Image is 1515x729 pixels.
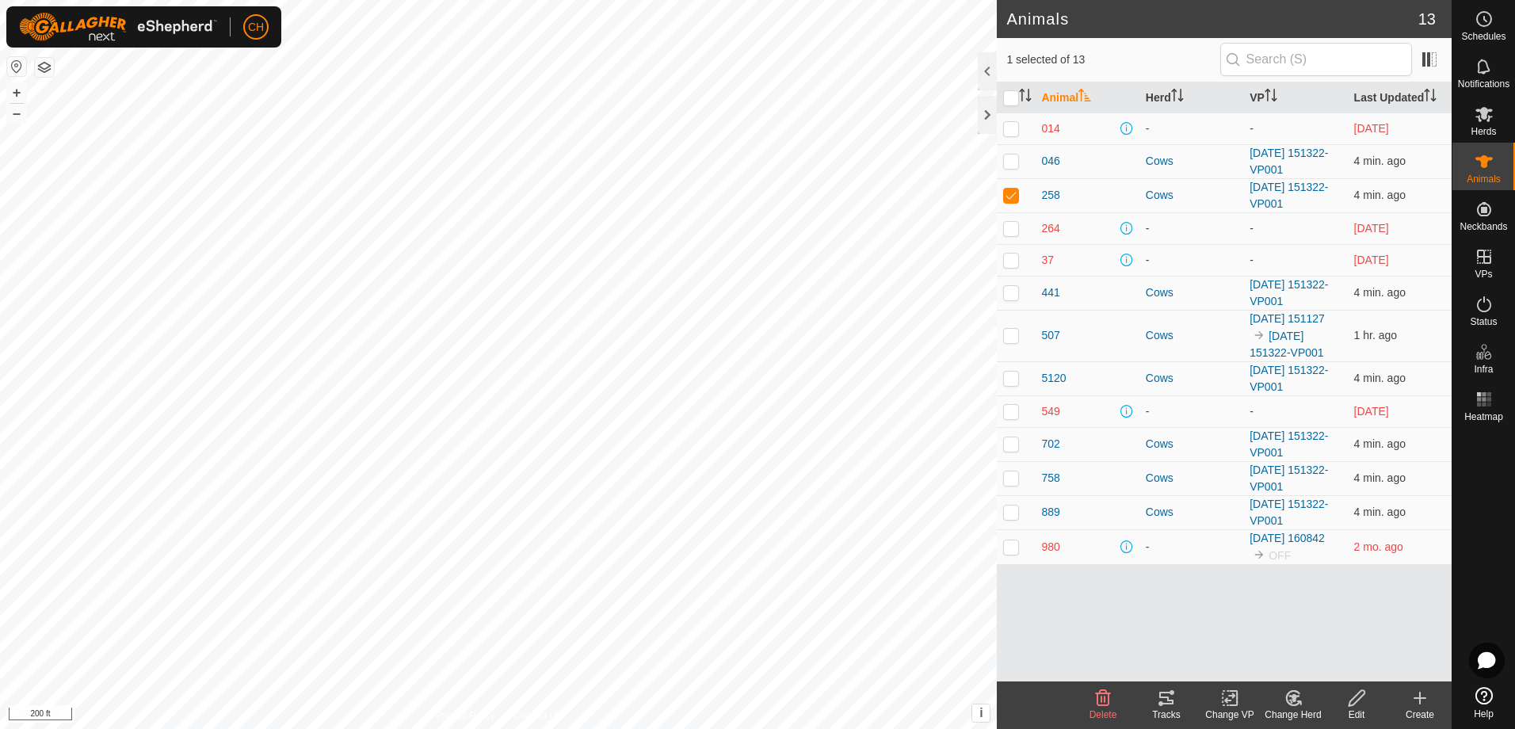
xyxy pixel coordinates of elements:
div: - [1146,252,1237,269]
span: VPs [1475,269,1492,279]
p-sorticon: Activate to sort [1171,91,1184,104]
button: + [7,83,26,102]
a: [DATE] 151322-VP001 [1250,364,1328,393]
span: Help [1474,709,1494,719]
span: 5120 [1041,370,1066,387]
span: CH [248,19,264,36]
app-display-virtual-paddock-transition: - [1250,222,1254,235]
div: - [1146,220,1237,237]
div: Cows [1146,187,1237,204]
span: Aug 18, 2025, 2:02 PM [1354,437,1406,450]
div: Cows [1146,327,1237,344]
app-display-virtual-paddock-transition: - [1250,122,1254,135]
img: to [1253,548,1265,561]
span: Aug 18, 2025, 2:02 PM [1354,189,1406,201]
div: Cows [1146,153,1237,170]
a: [DATE] 151322-VP001 [1250,278,1328,307]
span: 549 [1041,403,1059,420]
th: Animal [1035,82,1139,113]
span: Status [1470,317,1497,326]
span: 37 [1041,252,1054,269]
span: Aug 9, 2025, 9:17 PM [1354,222,1389,235]
span: Aug 18, 2025, 2:02 PM [1354,155,1406,167]
a: Help [1452,681,1515,725]
a: [DATE] 151322-VP001 [1250,181,1328,210]
a: [DATE] 151127 [1250,312,1325,325]
p-sorticon: Activate to sort [1265,91,1277,104]
span: Animals [1467,174,1501,184]
span: 758 [1041,470,1059,487]
a: [DATE] 151322-VP001 [1250,330,1323,359]
span: 13 [1418,7,1436,31]
a: [DATE] 151322-VP001 [1250,147,1328,176]
div: Cows [1146,470,1237,487]
span: Aug 9, 2025, 9:17 PM [1354,122,1389,135]
h2: Animals [1006,10,1418,29]
div: - [1146,120,1237,137]
div: Cows [1146,370,1237,387]
a: [DATE] 160842 [1250,532,1325,544]
button: Reset Map [7,57,26,76]
span: 980 [1041,539,1059,555]
span: OFF [1269,549,1291,562]
span: Notifications [1458,79,1509,89]
button: Map Layers [35,58,54,77]
th: VP [1243,82,1347,113]
span: 014 [1041,120,1059,137]
div: Tracks [1135,708,1198,722]
span: Aug 18, 2025, 2:02 PM [1354,372,1406,384]
span: 264 [1041,220,1059,237]
span: Aug 18, 2025, 12:17 PM [1354,329,1398,342]
a: [DATE] 151322-VP001 [1250,498,1328,527]
a: Contact Us [514,708,561,723]
span: 441 [1041,284,1059,301]
app-display-virtual-paddock-transition: - [1250,254,1254,266]
a: Privacy Policy [436,708,495,723]
span: 702 [1041,436,1059,452]
div: Cows [1146,504,1237,521]
div: Edit [1325,708,1388,722]
img: Gallagher Logo [19,13,217,41]
span: Heatmap [1464,412,1503,422]
p-sorticon: Activate to sort [1424,91,1437,104]
span: Schedules [1461,32,1505,41]
button: – [7,104,26,123]
span: Aug 9, 2025, 9:17 PM [1354,405,1389,418]
span: Herds [1471,127,1496,136]
p-sorticon: Activate to sort [1019,91,1032,104]
div: - [1146,403,1237,420]
span: 1 selected of 13 [1006,52,1219,68]
span: Neckbands [1460,222,1507,231]
span: Aug 18, 2025, 2:02 PM [1354,471,1406,484]
div: Create [1388,708,1452,722]
span: Jun 11, 2025, 11:17 AM [1354,540,1403,553]
span: 258 [1041,187,1059,204]
span: 507 [1041,327,1059,344]
p-sorticon: Activate to sort [1078,91,1091,104]
button: i [972,704,990,722]
span: Aug 18, 2025, 2:02 PM [1354,286,1406,299]
span: i [979,706,983,719]
span: 046 [1041,153,1059,170]
th: Herd [1139,82,1243,113]
span: Aug 18, 2025, 2:02 PM [1354,506,1406,518]
img: to [1253,329,1265,342]
a: [DATE] 151322-VP001 [1250,429,1328,459]
div: Cows [1146,436,1237,452]
span: Delete [1090,709,1117,720]
div: Cows [1146,284,1237,301]
input: Search (S) [1220,43,1412,76]
app-display-virtual-paddock-transition: - [1250,405,1254,418]
div: Change Herd [1261,708,1325,722]
div: Change VP [1198,708,1261,722]
th: Last Updated [1348,82,1452,113]
div: - [1146,539,1237,555]
a: [DATE] 151322-VP001 [1250,464,1328,493]
span: 889 [1041,504,1059,521]
span: Jul 21, 2025, 8:47 PM [1354,254,1389,266]
span: Infra [1474,364,1493,374]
